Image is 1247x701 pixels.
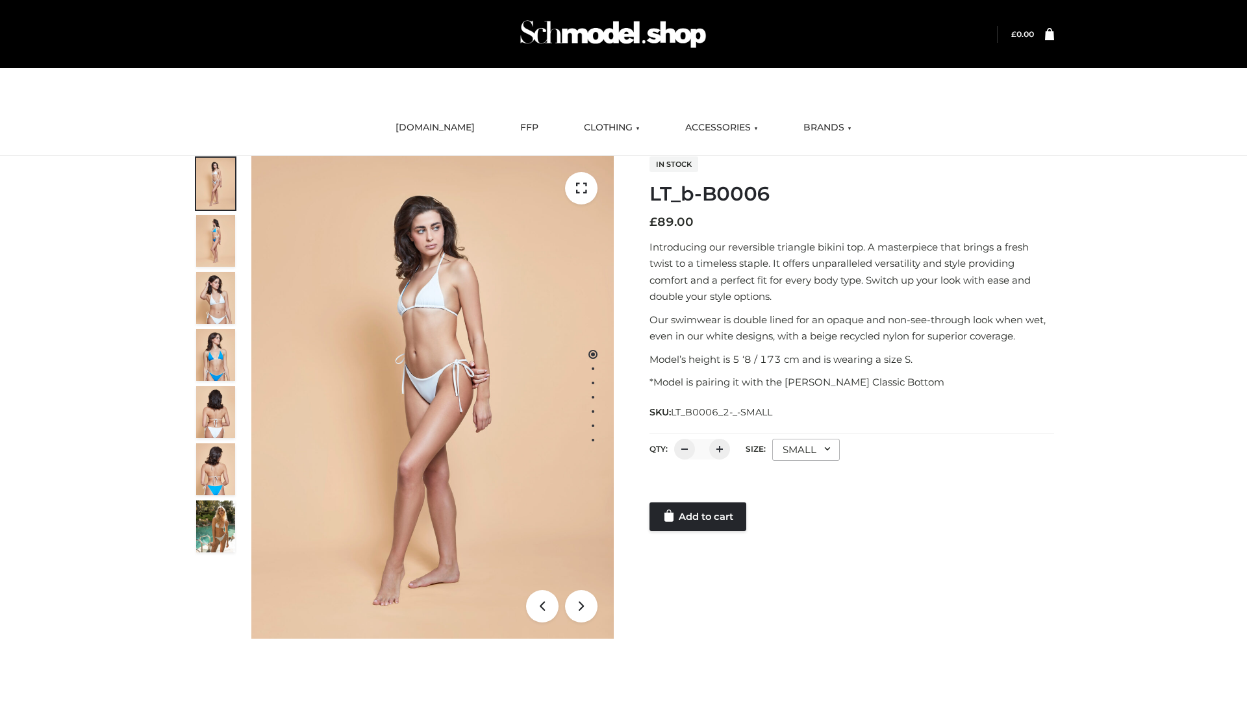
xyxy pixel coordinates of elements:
[649,374,1054,391] p: *Model is pairing it with the [PERSON_NAME] Classic Bottom
[1011,29,1034,39] bdi: 0.00
[196,215,235,267] img: ArielClassicBikiniTop_CloudNine_AzureSky_OW114ECO_2-scaled.jpg
[794,114,861,142] a: BRANDS
[196,272,235,324] img: ArielClassicBikiniTop_CloudNine_AzureSky_OW114ECO_3-scaled.jpg
[1011,29,1016,39] span: £
[649,404,774,420] span: SKU:
[671,406,772,418] span: LT_B0006_2-_-SMALL
[649,312,1054,345] p: Our swimwear is double lined for an opaque and non-see-through look when wet, even in our white d...
[1011,29,1034,39] a: £0.00
[574,114,649,142] a: CLOTHING
[510,114,548,142] a: FFP
[649,215,694,229] bdi: 89.00
[649,351,1054,368] p: Model’s height is 5 ‘8 / 173 cm and is wearing a size S.
[746,444,766,454] label: Size:
[196,500,235,552] img: Arieltop_CloudNine_AzureSky2.jpg
[251,156,614,639] img: ArielClassicBikiniTop_CloudNine_AzureSky_OW114ECO_1
[196,158,235,210] img: ArielClassicBikiniTop_CloudNine_AzureSky_OW114ECO_1-scaled.jpg
[649,182,1054,206] h1: LT_b-B0006
[386,114,485,142] a: [DOMAIN_NAME]
[196,386,235,438] img: ArielClassicBikiniTop_CloudNine_AzureSky_OW114ECO_7-scaled.jpg
[649,215,657,229] span: £
[649,502,746,531] a: Add to cart
[196,329,235,381] img: ArielClassicBikiniTop_CloudNine_AzureSky_OW114ECO_4-scaled.jpg
[516,8,711,60] img: Schmodel Admin 964
[649,239,1054,305] p: Introducing our reversible triangle bikini top. A masterpiece that brings a fresh twist to a time...
[649,444,668,454] label: QTY:
[675,114,768,142] a: ACCESSORIES
[772,439,840,461] div: SMALL
[196,443,235,495] img: ArielClassicBikiniTop_CloudNine_AzureSky_OW114ECO_8-scaled.jpg
[649,156,698,172] span: In stock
